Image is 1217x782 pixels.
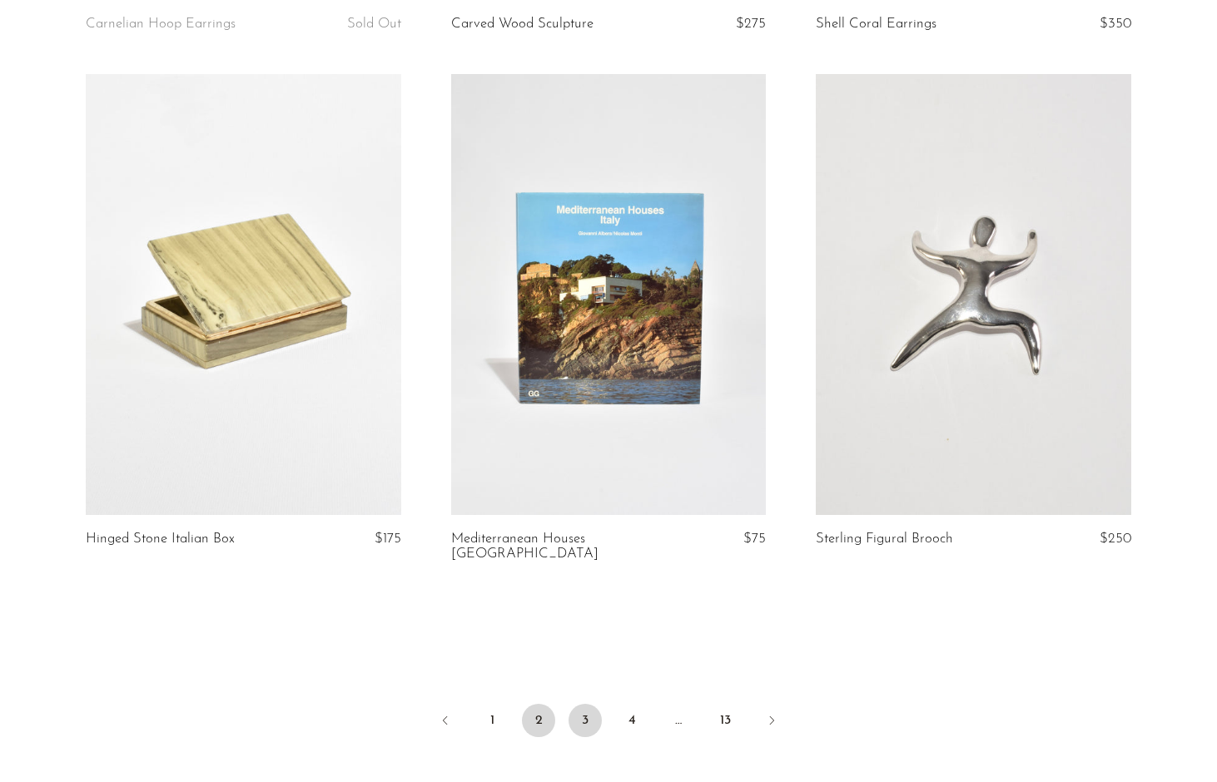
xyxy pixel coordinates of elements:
[615,704,648,737] a: 4
[522,704,555,737] span: 2
[816,532,953,547] a: Sterling Figural Brooch
[429,704,462,740] a: Previous
[736,17,766,31] span: $275
[1100,532,1131,546] span: $250
[1100,17,1131,31] span: $350
[347,17,401,31] span: Sold Out
[86,532,235,547] a: Hinged Stone Italian Box
[475,704,509,737] a: 1
[451,532,662,562] a: Mediterranean Houses [GEOGRAPHIC_DATA]
[662,704,695,737] span: …
[451,17,594,32] a: Carved Wood Sculpture
[708,704,742,737] a: 13
[375,532,401,546] span: $175
[755,704,788,740] a: Next
[86,17,236,32] a: Carnelian Hoop Earrings
[816,17,936,32] a: Shell Coral Earrings
[569,704,602,737] a: 3
[743,532,766,546] span: $75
